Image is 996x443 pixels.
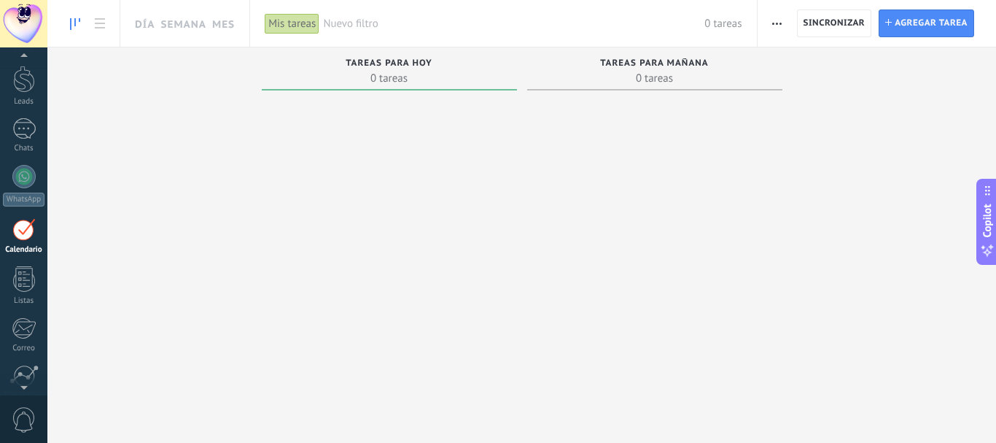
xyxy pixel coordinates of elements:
div: Tareas para hoy [269,58,510,71]
button: Agregar tarea [879,9,974,37]
span: 0 tareas [704,17,742,31]
div: Mis tareas [265,13,319,34]
span: 0 tareas [269,71,510,85]
span: 0 tareas [534,71,775,85]
button: Más [766,9,787,37]
span: Sincronizar [804,19,865,28]
div: Chats [3,144,45,153]
span: Copilot [980,204,995,237]
span: Agregar tarea [895,10,968,36]
a: To-do list [87,9,112,38]
div: Listas [3,296,45,306]
div: Tareas para mañana [534,58,775,71]
span: Tareas para hoy [346,58,432,69]
button: Sincronizar [797,9,872,37]
div: Correo [3,344,45,353]
span: Nuevo filtro [323,17,704,31]
div: Calendario [3,245,45,255]
a: To-do line [63,9,87,38]
span: Tareas para mañana [600,58,709,69]
div: WhatsApp [3,193,44,207]
div: Leads [3,97,45,107]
